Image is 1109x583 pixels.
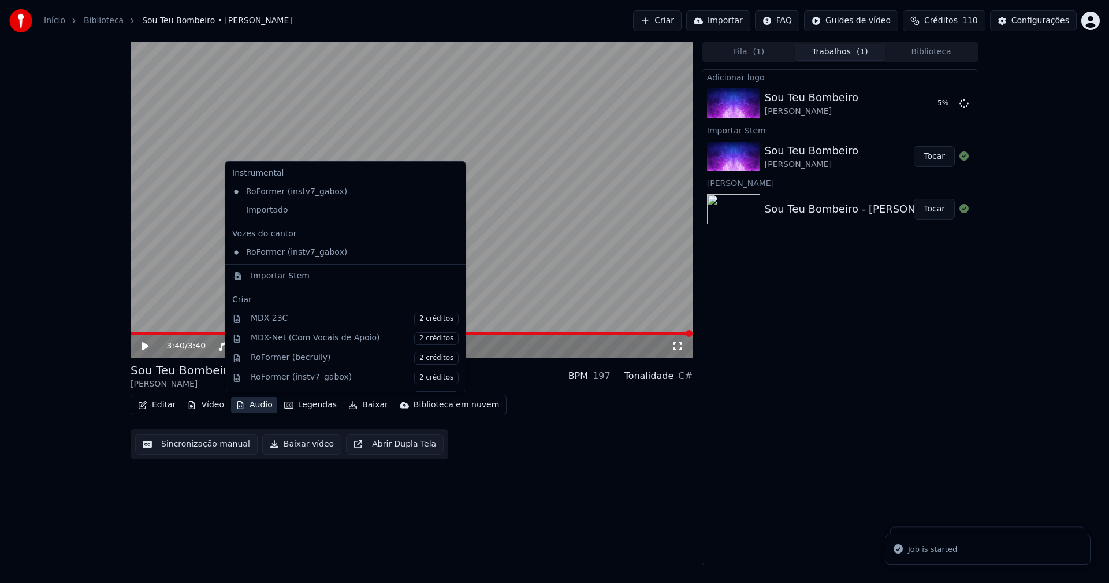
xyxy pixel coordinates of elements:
span: 2 créditos [414,313,459,325]
button: FAQ [755,10,799,31]
div: Adicionar logo [702,70,978,84]
div: 5 % [937,99,955,108]
button: Vídeo [183,397,229,413]
button: Criar [633,10,682,31]
button: Biblioteca [885,44,977,61]
div: BPM [568,369,588,383]
div: Biblioteca em nuvem [414,399,500,411]
div: Criar [232,294,459,306]
div: MDX-Net (Com Vocais de Apoio) [251,332,459,345]
div: Sou Teu Bombeiro [131,362,235,378]
button: Tocar [914,146,955,167]
button: Baixar [344,397,393,413]
span: 2 créditos [414,391,459,404]
button: Tocar [914,199,955,220]
div: Sou Teu Bombeiro [765,90,858,106]
a: Início [44,15,65,27]
div: Importado [228,201,446,220]
button: Baixar vídeo [262,434,341,455]
div: [PERSON_NAME] [765,106,858,117]
span: ( 1 ) [753,46,764,58]
span: 2 créditos [414,372,459,384]
span: 2 créditos [414,332,459,345]
div: Importar Stem [251,270,310,282]
div: [PERSON_NAME] [765,159,858,170]
button: Áudio [231,397,277,413]
span: ( 1 ) [857,46,868,58]
span: 110 [962,15,978,27]
div: Vozes do cantor [228,225,463,243]
div: [PERSON_NAME] [702,176,978,190]
span: Créditos [924,15,958,27]
div: / [167,340,195,352]
button: Importar [686,10,750,31]
div: [PERSON_NAME] [131,378,235,390]
button: Configurações [990,10,1077,31]
img: youka [9,9,32,32]
button: Fila [704,44,795,61]
div: RoFormer (instv7_gabox) [228,243,446,262]
a: Biblioteca [84,15,124,27]
button: Guides de vídeo [804,10,898,31]
div: Sou Teu Bombeiro - [PERSON_NAME] VOZ [765,201,981,217]
nav: breadcrumb [44,15,292,27]
div: Configurações [1011,15,1069,27]
span: 2 créditos [414,352,459,365]
div: Instrumental [228,164,463,183]
div: 197 [593,369,611,383]
div: RoFormer (instv7_gabox) [251,372,459,384]
button: Trabalhos [795,44,886,61]
div: Tonalidade [624,369,674,383]
button: Abrir Dupla Tela [346,434,444,455]
button: Editar [133,397,180,413]
button: Legendas [280,397,341,413]
button: Créditos110 [903,10,985,31]
span: 3:40 [188,340,206,352]
div: Demucs [251,391,459,404]
div: Sou Teu Bombeiro [765,143,858,159]
div: Job is started [908,544,957,555]
span: Sou Teu Bombeiro • [PERSON_NAME] [142,15,292,27]
span: 3:40 [167,340,185,352]
div: C# [678,369,693,383]
button: Sincronização manual [135,434,258,455]
div: RoFormer (becruily) [251,352,459,365]
div: Importar Stem [702,123,978,137]
div: RoFormer (instv7_gabox) [228,183,446,201]
div: MDX-23C [251,313,459,325]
